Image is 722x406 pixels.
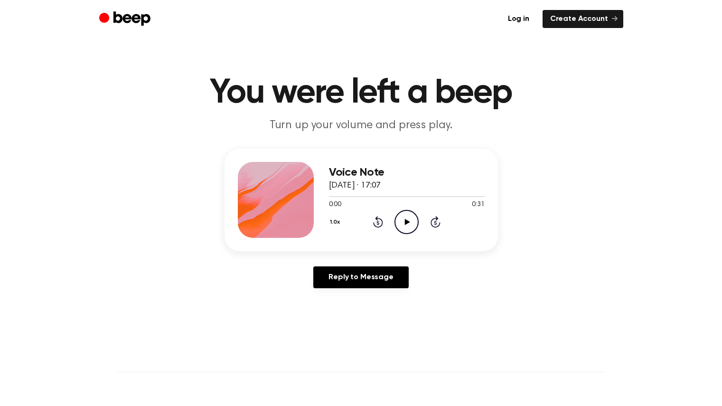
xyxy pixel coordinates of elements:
p: Turn up your volume and press play. [179,118,544,133]
span: [DATE] · 17:07 [329,181,381,190]
h1: You were left a beep [118,76,604,110]
button: 1.0x [329,214,344,230]
a: Beep [99,10,153,28]
a: Reply to Message [313,266,408,288]
h3: Voice Note [329,166,485,179]
a: Log in [500,10,537,28]
span: 0:31 [472,200,484,210]
a: Create Account [543,10,623,28]
span: 0:00 [329,200,341,210]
